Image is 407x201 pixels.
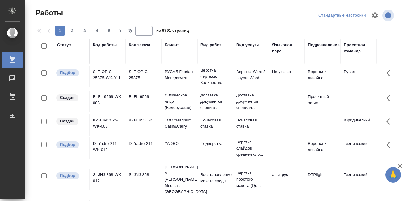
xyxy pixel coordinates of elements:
[129,42,150,48] div: Код заказа
[60,142,75,148] p: Подбор
[80,28,90,34] span: 3
[236,42,259,48] div: Вид услуги
[383,169,397,183] button: Здесь прячутся важные кнопки
[236,170,266,189] p: Верстка простого макета (Qu...
[90,137,126,159] td: D_Yadro-211-WK-012
[80,26,90,36] button: 3
[56,172,86,180] div: Можно подбирать исполнителей
[382,10,395,21] span: Посмотреть информацию
[165,42,179,48] div: Клиент
[165,117,194,129] p: ТОО "Magnum Cash&Carry"
[236,92,266,111] p: Доставка документов специал...
[67,28,77,34] span: 2
[388,168,398,181] span: 🙏
[236,69,266,81] p: Верстка Word / Layout Word
[165,69,194,81] p: РУСАЛ Глобал Менеджмент
[104,26,114,36] button: 5
[90,169,126,190] td: S_JNJ-868-WK-012
[341,169,376,190] td: Технический
[60,95,75,101] p: Создан
[236,139,266,158] p: Верстка слайдов средней сло...
[236,117,266,129] p: Почасовая ставка
[317,11,367,20] div: split button
[305,169,341,190] td: DTPlight
[200,117,230,129] p: Почасовая ставка
[344,42,373,54] div: Проектная команда
[341,66,376,87] td: Русал
[269,66,305,87] td: Не указан
[90,114,126,136] td: KZH_MCC-2-WK-008
[156,27,189,36] span: из 6791 страниц
[60,118,75,124] p: Создан
[129,94,158,100] div: B_FL-9569
[92,26,102,36] button: 4
[383,91,397,105] button: Здесь прячутся важные кнопки
[200,92,230,111] p: Доставка документов специал...
[383,66,397,80] button: Здесь прячутся важные кнопки
[57,42,71,48] div: Статус
[385,167,401,183] button: 🙏
[129,69,158,81] div: S_T-OP-C-25375
[104,28,114,34] span: 5
[200,172,230,184] p: Восстановление макета средн...
[90,91,126,112] td: B_FL-9569-WK-003
[129,117,158,123] div: KZH_MCC-2
[60,70,75,76] p: Подбор
[34,8,63,18] span: Работы
[129,141,158,147] div: D_Yadro-211
[165,92,194,111] p: Физическое лицо (Белорусская)
[367,8,382,23] span: Настроить таблицу
[56,94,86,102] div: Заказ еще не согласован с клиентом, искать исполнителей рано
[341,137,376,159] td: Технический
[305,66,341,87] td: Верстки и дизайна
[165,141,194,147] p: YADRO
[56,69,86,77] div: Можно подбирать исполнителей
[56,141,86,149] div: Можно подбирать исполнителей
[308,42,340,48] div: Подразделение
[129,172,158,178] div: S_JNJ-868
[383,137,397,152] button: Здесь прячутся важные кнопки
[305,91,341,112] td: Проектный офис
[341,114,376,136] td: Юридический
[305,137,341,159] td: Верстки и дизайна
[272,42,302,54] div: Языковая пара
[200,67,230,86] p: Верстка чертежа. Количество...
[60,173,75,179] p: Подбор
[165,164,194,195] p: [PERSON_NAME] & [PERSON_NAME] Medical, [GEOGRAPHIC_DATA]
[92,28,102,34] span: 4
[200,42,221,48] div: Вид работ
[56,117,86,125] div: Заказ еще не согласован с клиентом, искать исполнителей рано
[269,169,305,190] td: англ-рус
[93,42,117,48] div: Код работы
[383,114,397,129] button: Здесь прячутся важные кнопки
[67,26,77,36] button: 2
[200,141,230,147] p: Подверстка
[90,66,126,87] td: S_T-OP-C-25375-WK-011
